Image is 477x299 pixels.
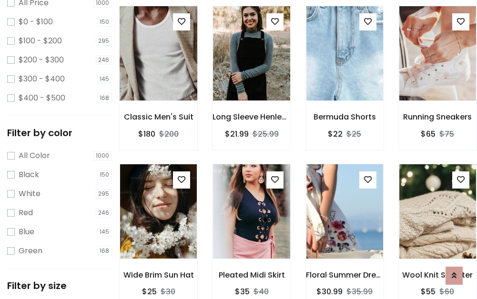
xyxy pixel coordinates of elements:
[328,130,343,139] h6: $22
[399,112,477,121] h6: Running Sneakers
[7,127,112,139] h5: Filter by color
[399,270,477,279] h6: Wool Knit Sweater
[19,169,39,180] label: Black
[96,189,112,199] span: 295
[7,280,112,291] h5: Filter by size
[96,36,112,46] span: 295
[421,130,436,139] h6: $65
[96,208,112,218] span: 246
[19,207,33,219] label: Red
[159,129,179,140] del: $200
[97,170,112,179] span: 150
[235,287,250,296] h6: $35
[306,112,384,121] h6: Bermuda Shorts
[120,112,197,121] h6: Classic Men's Suit
[19,92,65,104] label: $400 - $500
[19,188,41,199] label: White
[97,74,112,84] span: 145
[138,130,155,139] h6: $180
[19,226,34,238] label: Blue
[346,286,373,297] del: $35.99
[213,112,290,121] h6: Long Sleeve Henley T-Shirt
[19,16,53,28] label: $0 - $100
[253,129,279,140] del: $25.99
[96,55,112,65] span: 246
[97,93,112,103] span: 168
[93,151,112,160] span: 1000
[97,227,112,237] span: 145
[19,35,62,47] label: $100 - $200
[161,286,175,297] del: $30
[439,129,454,140] del: $75
[19,150,50,161] label: All Color
[316,287,343,296] h6: $30.99
[19,73,65,85] label: $300 - $400
[120,270,197,279] h6: Wide Brim Sun Hat
[97,246,112,256] span: 168
[142,287,157,296] h6: $25
[421,287,436,296] h6: $55
[19,245,42,257] label: Green
[306,270,384,279] h6: Floral Summer Dress
[19,54,64,66] label: $200 - $300
[254,286,269,297] del: $40
[97,17,112,27] span: 150
[439,286,454,297] del: $60
[346,129,361,140] del: $25
[225,130,249,139] h6: $21.99
[213,270,290,279] h6: Pleated Midi Skirt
